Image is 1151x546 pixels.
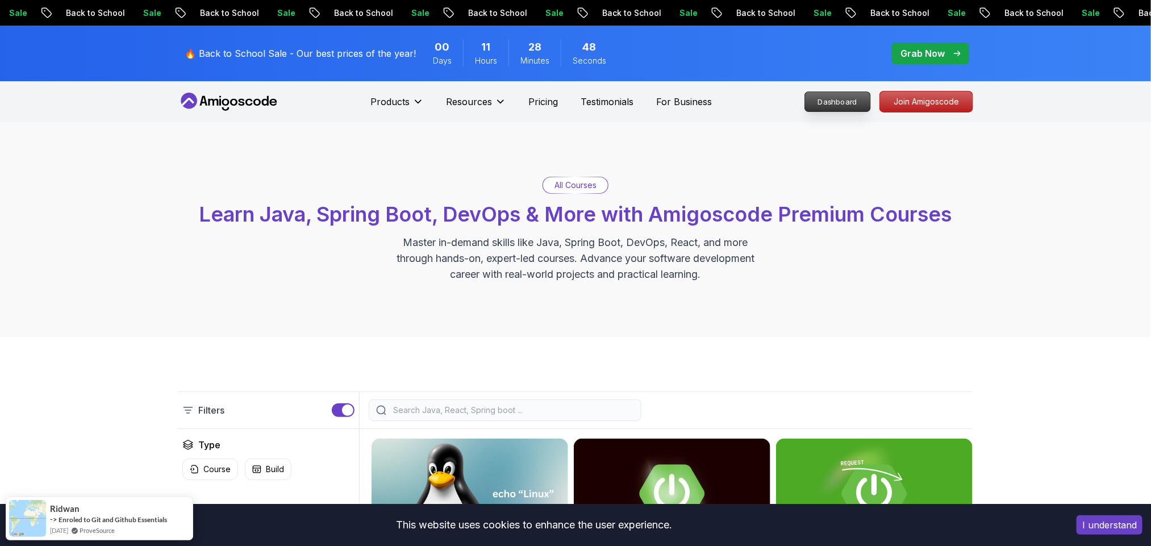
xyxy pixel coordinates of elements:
button: Build [245,459,291,480]
span: Hours [475,55,497,66]
span: Learn Java, Spring Boot, DevOps & More with Amigoscode Premium Courses [199,202,952,227]
p: Sale [179,7,215,19]
p: Master in-demand skills like Java, Spring Boot, DevOps, React, and more through hands-on, expert-... [385,235,766,282]
a: Testimonials [581,95,634,109]
button: Accept cookies [1077,515,1142,535]
p: Sale [447,7,483,19]
p: Back to School [638,7,715,19]
p: 🔥 Back to School Sale - Our best prices of the year! [185,47,416,60]
p: All Courses [554,180,597,191]
p: Join Amigoscode [880,91,973,112]
p: Sale [45,7,81,19]
p: Filters [198,403,224,417]
h2: Type [198,438,220,452]
span: -> [50,515,57,524]
p: Sale [581,7,618,19]
a: Dashboard [804,91,871,112]
p: Back to School [236,7,313,19]
button: Resources [447,95,506,118]
p: Back to School [1040,7,1117,19]
p: Back to School [504,7,581,19]
p: Grab Now [900,47,945,60]
p: Course [203,464,231,475]
span: Seconds [573,55,606,66]
p: Sale [715,7,752,19]
span: Days [433,55,452,66]
span: 11 Hours [482,39,491,55]
p: Back to School [102,7,179,19]
span: 48 Seconds [583,39,597,55]
p: Back to School [370,7,447,19]
span: 0 Days [435,39,450,55]
input: Search Java, React, Spring boot ... [391,405,634,416]
span: ridwan [50,504,80,514]
p: Products [371,95,410,109]
button: Course [182,459,238,480]
p: Back to School [772,7,849,19]
a: ProveSource [80,527,115,534]
p: Sale [983,7,1020,19]
p: Resources [447,95,493,109]
span: [DATE] [50,526,68,535]
h2: Price [198,503,220,516]
span: Minutes [520,55,549,66]
p: Build [266,464,284,475]
p: Sale [849,7,886,19]
a: Pricing [529,95,558,109]
a: For Business [657,95,712,109]
span: 28 Minutes [528,39,541,55]
a: Join Amigoscode [879,91,973,112]
p: Back to School [906,7,983,19]
div: This website uses cookies to enhance the user experience. [9,512,1060,537]
button: Products [371,95,424,118]
p: Dashboard [805,92,870,111]
p: Sale [313,7,349,19]
img: provesource social proof notification image [9,500,46,537]
a: Enroled to Git and Github Essentials [59,515,167,524]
